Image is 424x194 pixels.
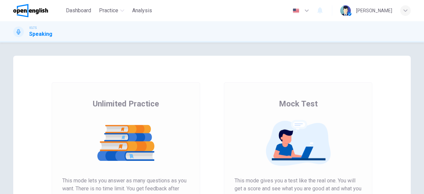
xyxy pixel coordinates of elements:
span: Unlimited Practice [93,98,159,109]
div: [PERSON_NAME] [356,7,392,15]
h1: Speaking [29,30,52,38]
span: Dashboard [66,7,91,15]
img: en [292,8,300,13]
a: OpenEnglish logo [13,4,63,17]
img: OpenEnglish logo [13,4,48,17]
button: Practice [96,5,127,17]
button: Dashboard [63,5,94,17]
span: Mock Test [279,98,318,109]
img: Profile picture [340,5,351,16]
span: IELTS [29,26,37,30]
span: Analysis [132,7,152,15]
span: Practice [99,7,118,15]
button: Analysis [130,5,155,17]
